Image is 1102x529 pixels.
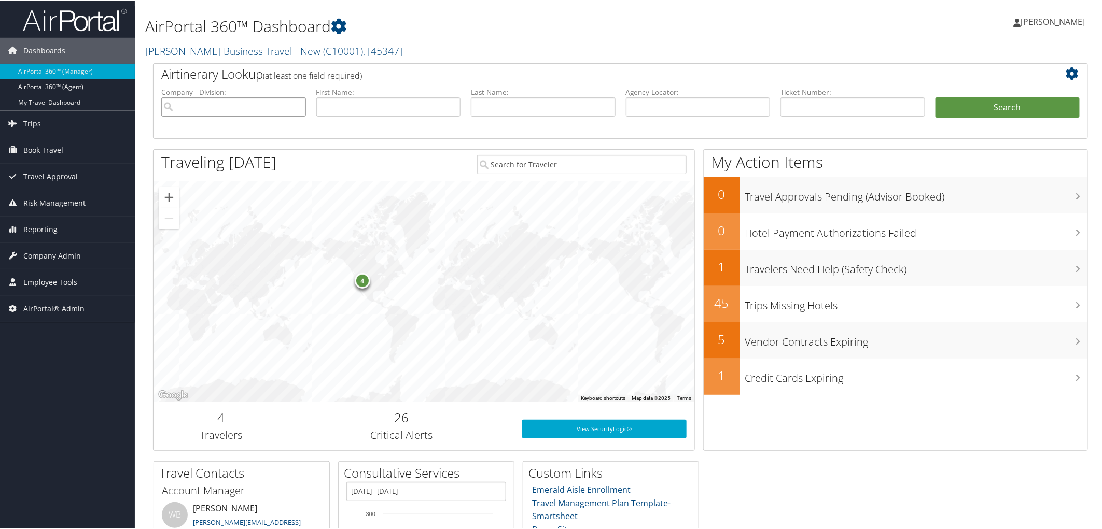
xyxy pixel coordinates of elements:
span: (at least one field required) [263,69,362,80]
h3: Credit Cards Expiring [745,365,1088,384]
a: 0Travel Approvals Pending (Advisor Booked) [704,176,1088,212]
h2: Airtinerary Lookup [161,64,1002,82]
h2: 0 [704,221,740,238]
h1: My Action Items [704,150,1088,172]
div: 4 [355,272,370,288]
span: Employee Tools [23,268,77,294]
img: airportal-logo.png [23,7,127,31]
a: 45Trips Missing Hotels [704,285,1088,321]
label: Agency Locator: [626,86,771,96]
span: , [ 45347 ] [363,43,402,57]
h2: 1 [704,257,740,275]
h1: AirPortal 360™ Dashboard [145,15,779,36]
label: Ticket Number: [780,86,925,96]
label: First Name: [316,86,461,96]
span: Reporting [23,216,58,241]
span: Risk Management [23,189,86,215]
a: [PERSON_NAME] Business Travel - New [145,43,402,57]
label: Company - Division: [161,86,306,96]
h3: Account Manager [162,482,322,497]
a: [PERSON_NAME] [1014,5,1096,36]
a: 0Hotel Payment Authorizations Failed [704,212,1088,249]
label: Last Name: [471,86,616,96]
h2: 4 [161,408,281,425]
h2: Travel Contacts [159,463,329,481]
h3: Hotel Payment Authorizations Failed [745,220,1088,239]
a: View SecurityLogic® [522,419,687,437]
h2: 5 [704,330,740,347]
div: WB [162,501,188,527]
a: Terms (opens in new tab) [677,394,691,400]
span: AirPortal® Admin [23,295,85,321]
button: Zoom in [159,186,179,207]
span: Travel Approval [23,163,78,189]
h3: Critical Alerts [297,427,507,441]
span: Dashboards [23,37,65,63]
span: Company Admin [23,242,81,268]
h2: 1 [704,366,740,383]
tspan: 300 [366,510,375,516]
h3: Trips Missing Hotels [745,292,1088,312]
h2: 0 [704,184,740,202]
h3: Travelers [161,427,281,441]
span: Book Travel [23,136,63,162]
span: [PERSON_NAME] [1021,15,1085,26]
button: Search [936,96,1080,117]
a: 5Vendor Contracts Expiring [704,321,1088,358]
h2: Consultative Services [344,463,514,481]
img: Google [156,388,190,401]
button: Zoom out [159,207,179,228]
a: Travel Management Plan Template- Smartsheet [533,496,671,521]
a: Emerald Aisle Enrollment [533,483,631,494]
input: Search for Traveler [477,154,687,173]
span: Map data ©2025 [632,394,671,400]
a: Open this area in Google Maps (opens a new window) [156,388,190,401]
button: Keyboard shortcuts [581,394,625,401]
h2: Custom Links [528,463,699,481]
a: 1Travelers Need Help (Safety Check) [704,249,1088,285]
h3: Travel Approvals Pending (Advisor Booked) [745,183,1088,203]
span: Trips [23,110,41,136]
h3: Vendor Contracts Expiring [745,328,1088,348]
h2: 45 [704,293,740,311]
h3: Travelers Need Help (Safety Check) [745,256,1088,276]
a: 1Credit Cards Expiring [704,358,1088,394]
h2: 26 [297,408,507,425]
span: ( C10001 ) [323,43,363,57]
h1: Traveling [DATE] [161,150,276,172]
